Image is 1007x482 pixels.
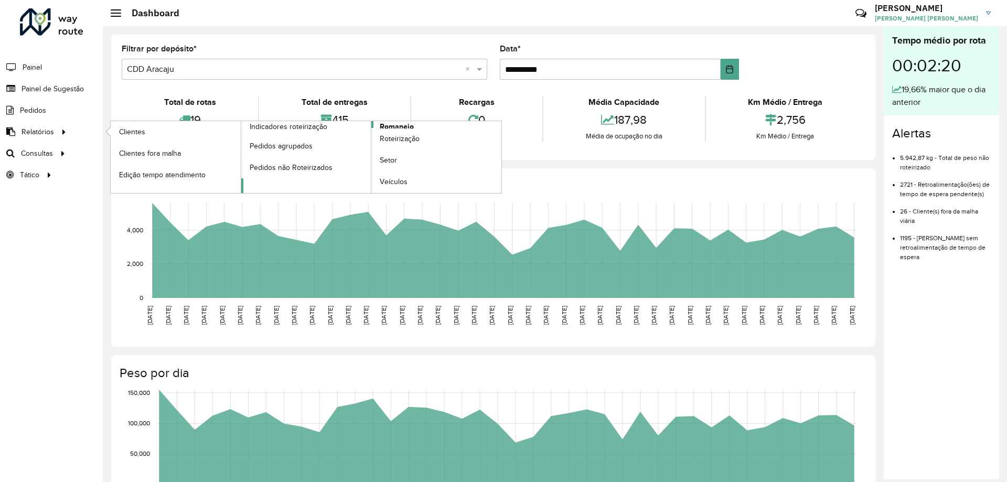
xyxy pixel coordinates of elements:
[111,121,371,193] a: Indicadores roteirização
[507,306,513,325] text: [DATE]
[687,306,693,325] text: [DATE]
[371,172,501,192] a: Veículos
[127,261,143,267] text: 2,000
[146,306,153,325] text: [DATE]
[668,306,675,325] text: [DATE]
[830,306,837,325] text: [DATE]
[542,306,549,325] text: [DATE]
[111,164,241,185] a: Edição tempo atendimento
[250,162,333,173] span: Pedidos não Roteirizados
[130,451,150,457] text: 50,000
[200,306,207,325] text: [DATE]
[561,306,567,325] text: [DATE]
[128,389,150,396] text: 150,000
[111,143,241,164] a: Clientes fora malha
[470,306,477,325] text: [DATE]
[546,96,702,109] div: Média Capacidade
[579,306,585,325] text: [DATE]
[795,306,801,325] text: [DATE]
[892,34,991,48] div: Tempo médio por rota
[776,306,783,325] text: [DATE]
[22,83,84,94] span: Painel de Sugestão
[633,306,639,325] text: [DATE]
[900,172,991,199] li: 2721 - Retroalimentação(ões) de tempo de espera pendente(s)
[524,306,531,325] text: [DATE]
[380,176,408,187] span: Veículos
[23,62,42,73] span: Painel
[250,121,327,132] span: Indicadores roteirização
[546,109,702,131] div: 187,98
[380,306,387,325] text: [DATE]
[111,121,241,142] a: Clientes
[380,133,420,144] span: Roteirização
[250,141,313,152] span: Pedidos agrupados
[371,150,501,171] a: Setor
[892,48,991,83] div: 00:02:20
[119,126,145,137] span: Clientes
[850,2,872,25] a: Contato Rápido
[128,420,150,426] text: 100,000
[875,14,978,23] span: [PERSON_NAME] [PERSON_NAME]
[704,306,711,325] text: [DATE]
[327,306,334,325] text: [DATE]
[758,306,765,325] text: [DATE]
[119,169,206,180] span: Edição tempo atendimento
[399,306,405,325] text: [DATE]
[122,42,197,55] label: Filtrar por depósito
[500,42,521,55] label: Data
[596,306,603,325] text: [DATE]
[900,145,991,172] li: 5.942,87 kg - Total de peso não roteirizado
[380,155,397,166] span: Setor
[721,59,739,80] button: Choose Date
[262,96,407,109] div: Total de entregas
[22,126,54,137] span: Relatórios
[127,227,143,233] text: 4,000
[414,109,540,131] div: 0
[121,7,179,19] h2: Dashboard
[165,306,172,325] text: [DATE]
[124,96,255,109] div: Total de rotas
[20,169,39,180] span: Tático
[120,366,865,381] h4: Peso por dia
[465,63,474,76] span: Clear all
[453,306,459,325] text: [DATE]
[273,306,280,325] text: [DATE]
[812,306,819,325] text: [DATE]
[900,199,991,226] li: 26 - Cliente(s) fora da malha viária
[434,306,441,325] text: [DATE]
[241,121,502,193] a: Romaneio
[380,121,414,132] span: Romaneio
[124,109,255,131] div: 19
[237,306,243,325] text: [DATE]
[291,306,297,325] text: [DATE]
[900,226,991,262] li: 1195 - [PERSON_NAME] sem retroalimentação de tempo de espera
[362,306,369,325] text: [DATE]
[849,306,855,325] text: [DATE]
[262,109,407,131] div: 415
[414,96,540,109] div: Recargas
[219,306,226,325] text: [DATE]
[892,83,991,109] div: 19,66% maior que o dia anterior
[241,157,371,178] a: Pedidos não Roteirizados
[254,306,261,325] text: [DATE]
[875,3,978,13] h3: [PERSON_NAME]
[741,306,747,325] text: [DATE]
[21,148,53,159] span: Consultas
[650,306,657,325] text: [DATE]
[308,306,315,325] text: [DATE]
[416,306,423,325] text: [DATE]
[709,109,862,131] div: 2,756
[722,306,729,325] text: [DATE]
[488,306,495,325] text: [DATE]
[371,128,501,149] a: Roteirização
[709,131,862,142] div: Km Médio / Entrega
[345,306,351,325] text: [DATE]
[20,105,46,116] span: Pedidos
[183,306,189,325] text: [DATE]
[241,135,371,156] a: Pedidos agrupados
[892,126,991,141] h4: Alertas
[709,96,862,109] div: Km Médio / Entrega
[546,131,702,142] div: Média de ocupação no dia
[119,148,181,159] span: Clientes fora malha
[140,294,143,301] text: 0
